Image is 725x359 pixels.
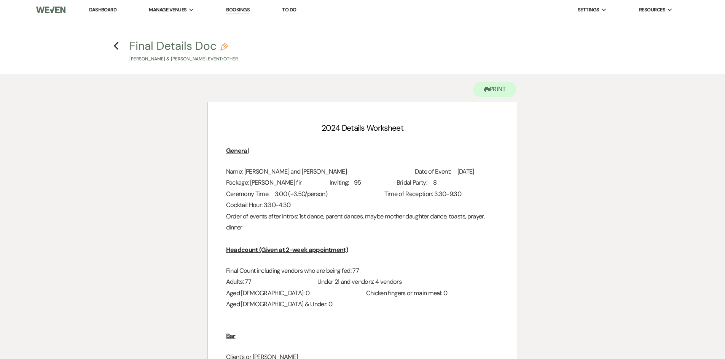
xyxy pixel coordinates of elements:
[129,55,238,63] p: [PERSON_NAME] & [PERSON_NAME] Event • Other
[226,267,359,275] span: Final Count including vendors who are being fed: 77
[226,246,348,254] u: Headcount (Given at 2-week appointment)
[330,179,361,187] span: Inviting: 95
[36,2,65,18] img: Weven Logo
[226,289,310,297] span: Aged [DEMOGRAPHIC_DATA]: 0
[226,300,333,308] span: Aged [DEMOGRAPHIC_DATA] & Under: 0
[473,82,517,97] button: Print
[639,6,665,14] span: Resources
[397,179,437,187] span: Bridal Party: 8
[322,123,403,133] span: 2024 Details Worksheet
[578,6,599,14] span: Settings
[366,289,448,297] span: Chicken fingers or main meal: 0
[226,168,347,176] span: Name: [PERSON_NAME] and [PERSON_NAME]
[226,179,302,187] span: Package: [PERSON_NAME] fir
[129,40,238,63] button: Final Details Doc[PERSON_NAME] & [PERSON_NAME] Event•Other
[317,278,402,286] span: Under 21 and vendors: 4 vendors
[282,6,296,13] a: To Do
[226,278,251,286] span: Adults: 77
[226,332,236,340] u: Bar
[149,6,186,14] span: Manage Venues
[415,168,474,176] span: Date of Event: [DATE]
[89,6,116,13] a: Dashboard
[226,147,249,155] u: General
[226,190,328,198] span: Ceremony Time: 3:00 (+3.50/person)
[226,212,486,231] span: Order of events after intros: 1st dance, parent dances, maybe mother daughter dance, toasts, pray...
[384,190,462,198] span: Time of Reception: 3:30-9:30
[226,201,291,209] span: Cocktail Hour: 3:30-4:30
[226,6,250,14] a: Bookings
